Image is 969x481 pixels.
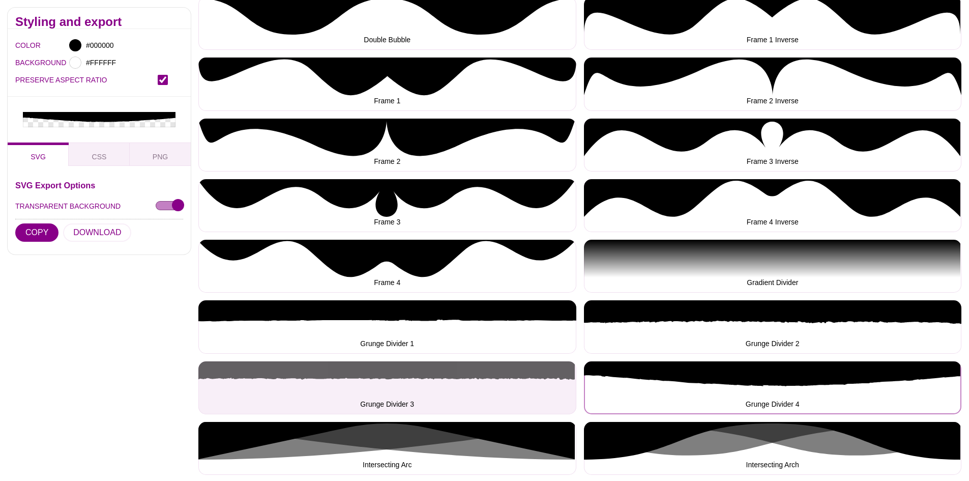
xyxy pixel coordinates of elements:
[15,181,183,189] h3: SVG Export Options
[153,153,168,161] span: PNG
[15,18,183,26] h2: Styling and export
[198,119,576,172] button: Frame 2
[15,39,28,52] label: COLOR
[15,223,58,242] button: COPY
[198,300,576,353] button: Grunge Divider 1
[584,422,962,475] button: Intersecting Arch
[198,58,576,110] button: Frame 1
[584,179,962,232] button: Frame 4 Inverse
[198,240,576,293] button: Frame 4
[584,300,962,353] button: Grunge Divider 2
[15,73,158,87] label: PRESERVE ASPECT RATIO
[584,58,962,110] button: Frame 2 Inverse
[198,361,576,414] button: Grunge Divider 3
[63,223,131,242] button: DOWNLOAD
[15,56,28,69] label: BACKGROUND
[130,143,191,166] button: PNG
[15,200,121,213] label: TRANSPARENT BACKGROUND
[584,119,962,172] button: Frame 3 Inverse
[92,153,107,161] span: CSS
[198,179,576,232] button: Frame 3
[584,361,962,414] button: Grunge Divider 4
[69,143,130,166] button: CSS
[198,422,576,475] button: Intersecting Arc
[584,240,962,293] button: Gradient Divider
